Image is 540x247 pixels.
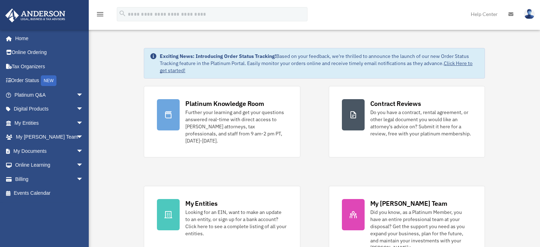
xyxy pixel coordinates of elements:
[160,53,479,74] div: Based on your feedback, we're thrilled to announce the launch of our new Order Status Tracking fe...
[160,60,473,74] a: Click Here to get started!
[76,130,91,145] span: arrow_drop_down
[5,186,94,200] a: Events Calendar
[370,199,447,208] div: My [PERSON_NAME] Team
[370,99,421,108] div: Contract Reviews
[185,209,287,237] div: Looking for an EIN, want to make an update to an entity, or sign up for a bank account? Click her...
[5,45,94,60] a: Online Ordering
[5,172,94,186] a: Billingarrow_drop_down
[76,116,91,130] span: arrow_drop_down
[160,53,276,59] strong: Exciting News: Introducing Order Status Tracking!
[329,86,485,157] a: Contract Reviews Do you have a contract, rental agreement, or other legal document you would like...
[5,31,91,45] a: Home
[5,74,94,88] a: Order StatusNEW
[76,102,91,117] span: arrow_drop_down
[5,130,94,144] a: My [PERSON_NAME] Teamarrow_drop_down
[76,144,91,159] span: arrow_drop_down
[5,102,94,116] a: Digital Productsarrow_drop_down
[5,144,94,158] a: My Documentsarrow_drop_down
[524,9,535,19] img: User Pic
[5,158,94,172] a: Online Learningarrow_drop_down
[185,199,217,208] div: My Entities
[370,109,472,137] div: Do you have a contract, rental agreement, or other legal document you would like an attorney's ad...
[3,9,67,22] img: Anderson Advisors Platinum Portal
[96,10,104,18] i: menu
[41,75,56,86] div: NEW
[96,12,104,18] a: menu
[119,10,126,17] i: search
[185,99,264,108] div: Platinum Knowledge Room
[76,88,91,102] span: arrow_drop_down
[5,88,94,102] a: Platinum Q&Aarrow_drop_down
[5,116,94,130] a: My Entitiesarrow_drop_down
[76,158,91,173] span: arrow_drop_down
[76,172,91,187] span: arrow_drop_down
[144,86,300,157] a: Platinum Knowledge Room Further your learning and get your questions answered real-time with dire...
[185,109,287,144] div: Further your learning and get your questions answered real-time with direct access to [PERSON_NAM...
[5,59,94,74] a: Tax Organizers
